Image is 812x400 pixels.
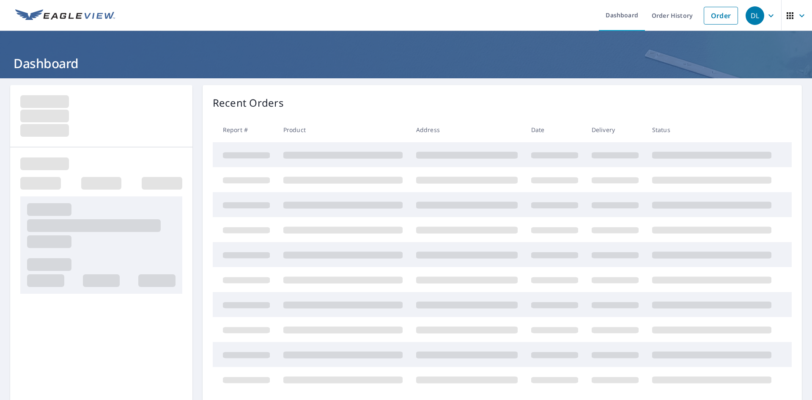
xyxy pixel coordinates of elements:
th: Product [277,117,409,142]
th: Date [524,117,585,142]
p: Recent Orders [213,95,284,110]
th: Delivery [585,117,645,142]
h1: Dashboard [10,55,802,72]
th: Status [645,117,778,142]
th: Address [409,117,524,142]
img: EV Logo [15,9,115,22]
div: DL [746,6,764,25]
th: Report # [213,117,277,142]
a: Order [704,7,738,25]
